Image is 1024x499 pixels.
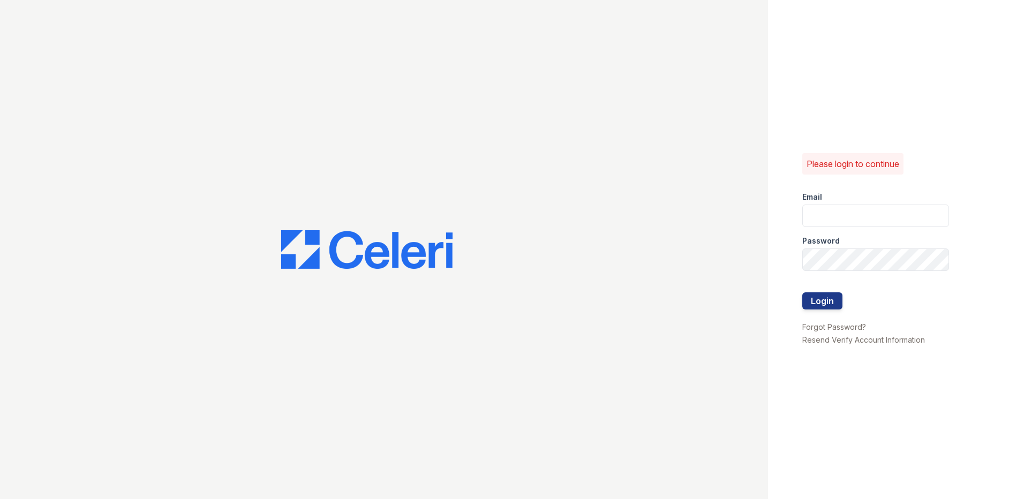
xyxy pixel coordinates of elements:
img: CE_Logo_Blue-a8612792a0a2168367f1c8372b55b34899dd931a85d93a1a3d3e32e68fde9ad4.png [281,230,453,269]
a: Resend Verify Account Information [802,335,925,344]
a: Forgot Password? [802,322,866,331]
p: Please login to continue [807,157,899,170]
button: Login [802,292,842,309]
label: Email [802,192,822,202]
label: Password [802,236,840,246]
